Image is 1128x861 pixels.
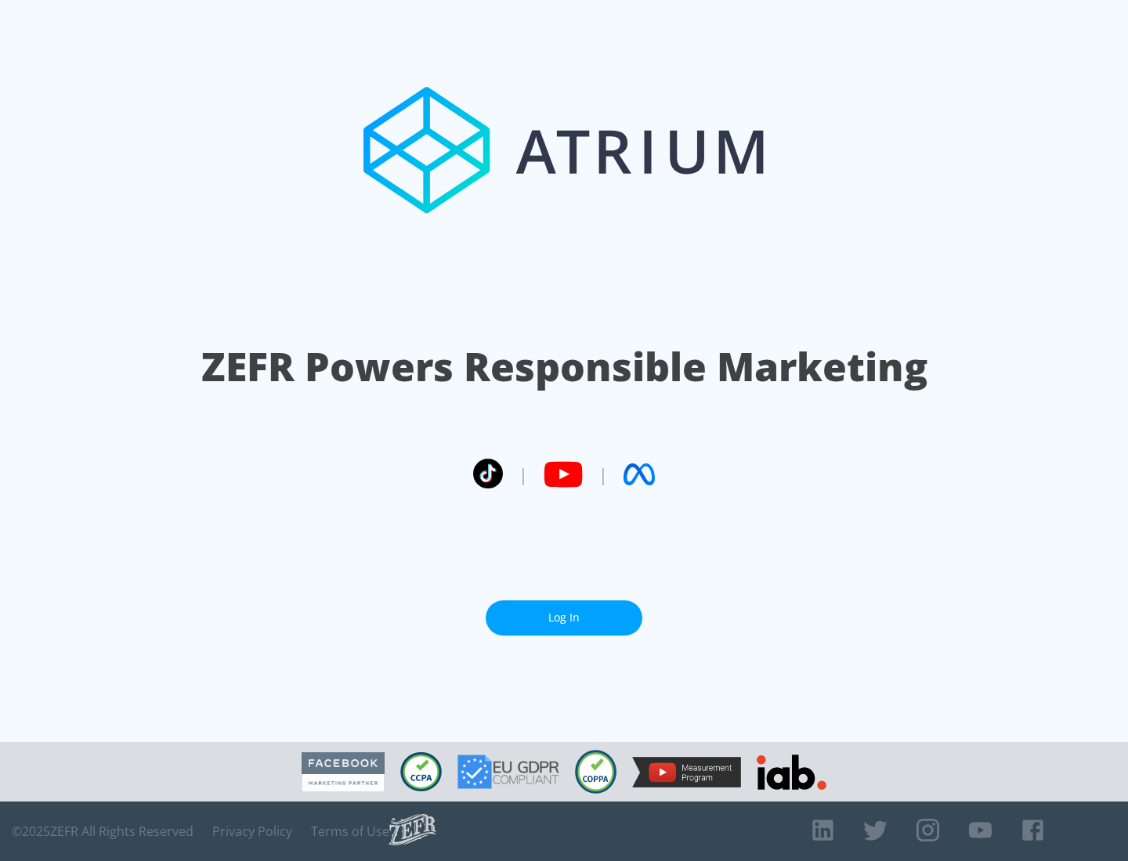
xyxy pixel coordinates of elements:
h1: ZEFR Powers Responsible Marketing [201,340,927,394]
img: GDPR Compliant [457,755,559,789]
img: IAB [757,755,826,790]
a: Terms of Use [311,823,389,839]
span: | [598,463,608,486]
a: Privacy Policy [212,823,292,839]
a: Log In [486,600,642,636]
img: COPPA Compliant [575,750,616,794]
img: CCPA Compliant [400,752,442,791]
img: Facebook Marketing Partner [302,752,385,792]
span: | [519,463,528,486]
span: © 2025 ZEFR All Rights Reserved [12,823,193,839]
img: YouTube Measurement Program [632,757,741,787]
